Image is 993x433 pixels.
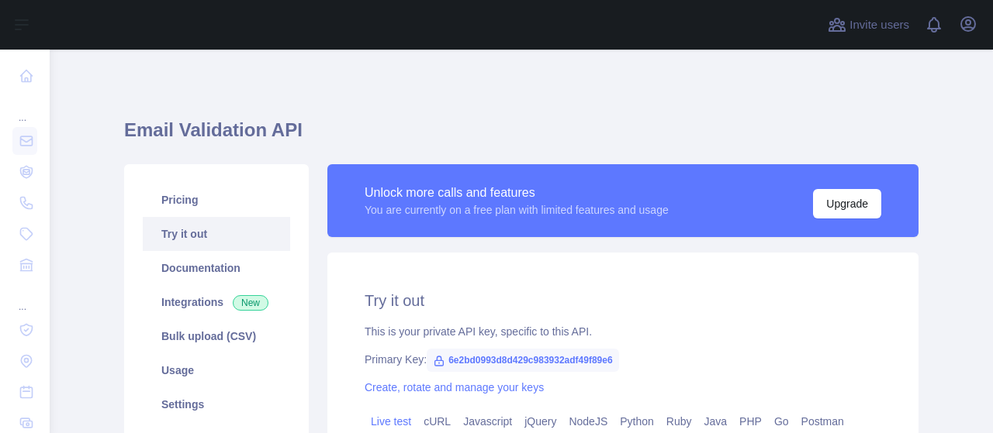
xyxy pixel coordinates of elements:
span: New [233,295,268,311]
a: Pricing [143,183,290,217]
div: ... [12,282,37,313]
a: Create, rotate and manage your keys [365,381,544,393]
div: You are currently on a free plan with limited features and usage [365,202,669,218]
h2: Try it out [365,290,881,311]
button: Upgrade [813,189,881,218]
a: Bulk upload (CSV) [143,319,290,353]
h1: Email Validation API [124,118,919,155]
a: Integrations New [143,285,290,319]
a: Usage [143,353,290,387]
button: Invite users [825,12,912,37]
a: Settings [143,387,290,421]
div: ... [12,93,37,124]
a: Documentation [143,251,290,285]
span: Invite users [849,16,909,34]
div: This is your private API key, specific to this API. [365,324,881,339]
a: Try it out [143,217,290,251]
div: Unlock more calls and features [365,184,669,202]
span: 6e2bd0993d8d429c983932adf49f89e6 [427,349,619,372]
div: Primary Key: [365,352,881,367]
